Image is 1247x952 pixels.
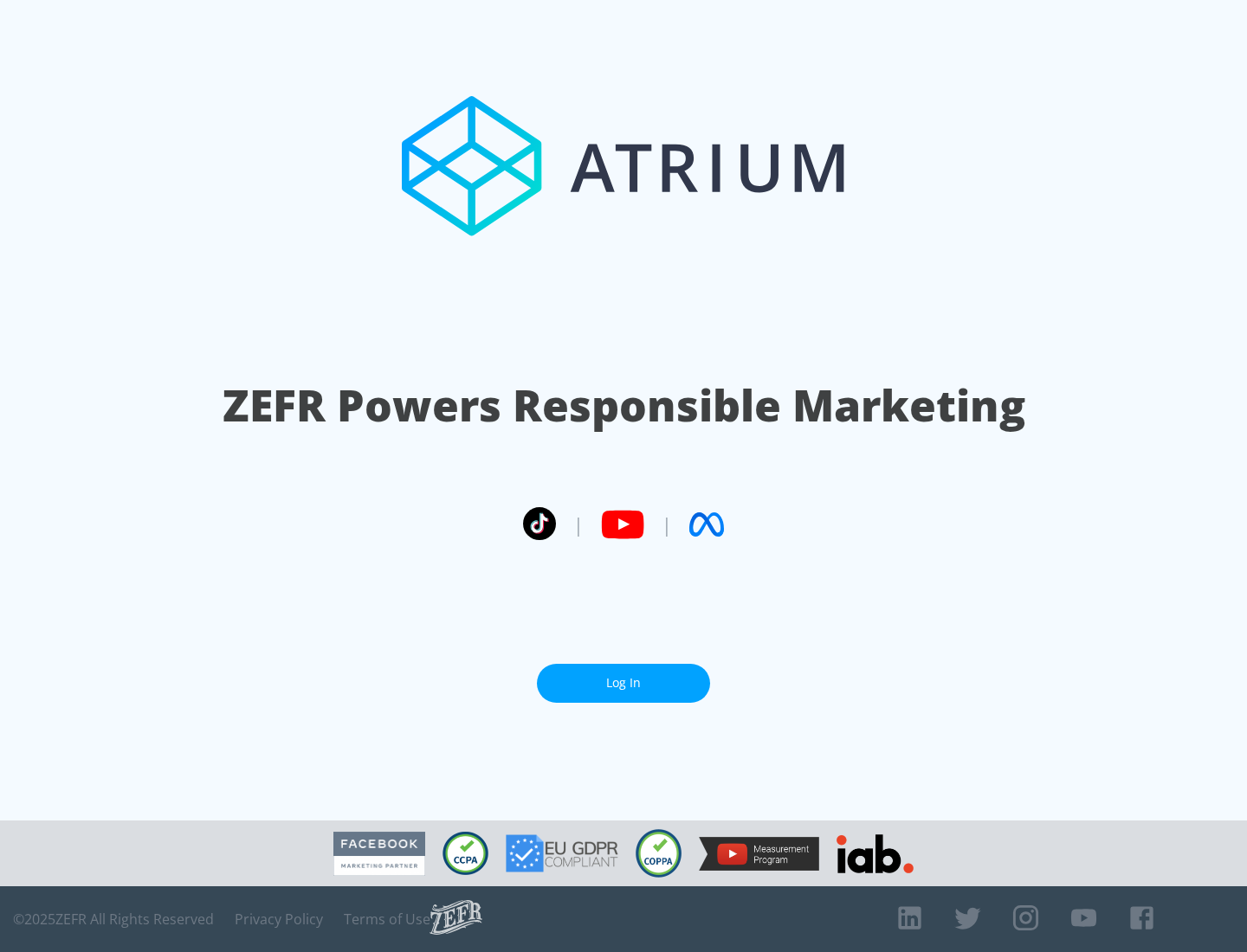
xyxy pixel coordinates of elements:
span: | [573,511,584,537]
a: Terms of Use [344,910,430,928]
img: GDPR Compliant [506,834,618,872]
h1: ZEFR Powers Responsible Marketing [223,376,1025,435]
a: Privacy Policy [235,910,323,928]
span: | [662,511,672,537]
img: YouTube Measurement Program [699,837,819,871]
img: CCPA Compliant [443,832,488,875]
img: IAB [837,834,914,873]
a: Log In [537,664,710,703]
img: Facebook Marketing Partner [333,832,425,876]
span: © 2025 ZEFR All Rights Reserved [13,910,214,928]
img: COPPA Compliant [636,829,682,878]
